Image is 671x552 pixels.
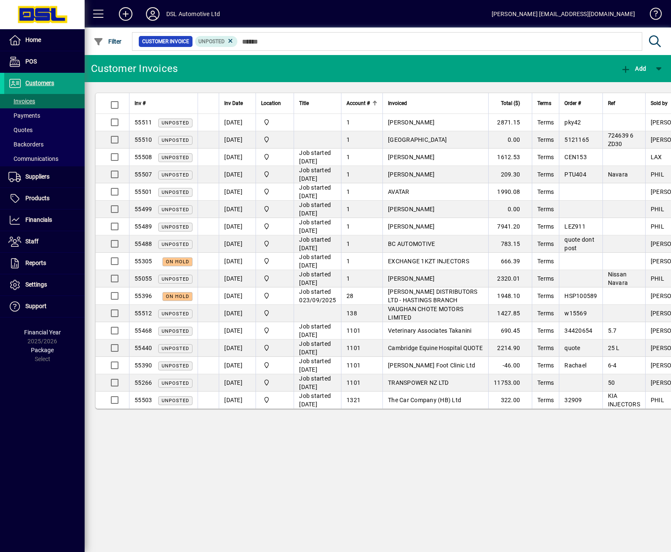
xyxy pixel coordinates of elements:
[166,294,189,299] span: On hold
[261,152,289,162] span: Central
[346,310,357,317] span: 138
[537,293,554,299] span: Terms
[488,235,532,253] td: 783.15
[219,201,256,218] td: [DATE]
[388,119,434,126] span: [PERSON_NAME]
[195,36,238,47] mat-chip: Customer Invoice Status: Unposted
[162,363,189,369] span: Unposted
[224,99,243,108] span: Inv Date
[608,327,617,334] span: 5.7
[388,362,475,369] span: [PERSON_NAME] Foot Clinic Ltd
[299,184,331,199] span: Job started [DATE]
[8,112,40,119] span: Payments
[346,397,360,403] span: 1321
[219,374,256,392] td: [DATE]
[564,345,580,351] span: quote
[488,149,532,166] td: 1612.53
[488,392,532,408] td: 322.00
[388,327,472,334] span: Veterinary Associates Takanini
[219,339,256,357] td: [DATE]
[224,99,250,108] div: Inv Date
[25,216,52,223] span: Financials
[25,173,49,180] span: Suppliers
[608,345,620,351] span: 25 L
[219,218,256,235] td: [DATE]
[135,223,152,230] span: 55489
[135,188,152,195] span: 55501
[608,99,615,108] span: Ref
[219,166,256,183] td: [DATE]
[261,99,289,108] div: Location
[219,114,256,131] td: [DATE]
[25,259,46,266] span: Reports
[25,80,54,86] span: Customers
[488,374,532,392] td: 11753.00
[4,188,85,209] a: Products
[537,223,554,230] span: Terms
[651,154,662,160] span: LAX
[619,61,648,76] button: Add
[388,258,469,265] span: EXCHANGE 1KZT INJECTORS
[135,171,152,178] span: 55507
[299,340,331,356] span: Job started [DATE]
[4,108,85,123] a: Payments
[346,188,350,195] span: 1
[651,206,664,213] span: PHIL
[388,154,434,160] span: [PERSON_NAME]
[4,166,85,188] a: Suppliers
[488,305,532,322] td: 1427.85
[261,99,281,108] span: Location
[219,235,256,253] td: [DATE]
[219,183,256,201] td: [DATE]
[537,99,551,108] span: Terms
[346,379,360,386] span: 1101
[261,170,289,179] span: Central
[162,381,189,386] span: Unposted
[388,397,461,403] span: The Car Company (HB) Ltd
[135,136,152,143] span: 55510
[162,398,189,403] span: Unposted
[261,343,289,353] span: Central
[8,141,44,148] span: Backorders
[488,357,532,374] td: -46.00
[299,219,331,234] span: Job started [DATE]
[388,206,434,213] span: [PERSON_NAME]
[388,99,407,108] span: Invoiced
[501,99,520,108] span: Total ($)
[162,276,189,282] span: Unposted
[135,345,152,351] span: 55440
[564,310,587,317] span: w15569
[346,99,370,108] span: Account #
[135,99,192,108] div: Inv #
[488,166,532,183] td: 209.30
[261,378,289,387] span: Central
[537,275,554,282] span: Terms
[135,119,152,126] span: 55511
[388,345,483,351] span: Cambridge Equine Hospital QUOTE
[261,291,289,301] span: Central
[346,240,350,247] span: 1
[651,223,664,230] span: PHIL
[261,239,289,248] span: Central
[608,171,628,178] span: Navara
[219,392,256,408] td: [DATE]
[537,310,554,317] span: Terms
[162,346,189,351] span: Unposted
[135,240,152,247] span: 55488
[24,329,61,336] span: Financial Year
[608,379,615,386] span: 50
[4,210,85,231] a: Financials
[388,223,434,230] span: [PERSON_NAME]
[346,99,377,108] div: Account #
[388,275,434,282] span: [PERSON_NAME]
[261,326,289,335] span: Central
[346,327,360,334] span: 1101
[4,51,85,72] a: POS
[219,357,256,374] td: [DATE]
[135,397,152,403] span: 55503
[135,310,152,317] span: 55512
[135,293,152,299] span: 55396
[4,123,85,137] a: Quotes
[299,149,331,165] span: Job started [DATE]
[651,171,664,178] span: PHIL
